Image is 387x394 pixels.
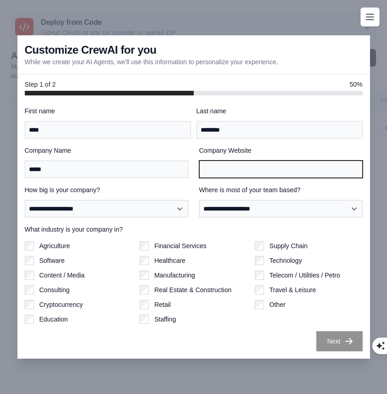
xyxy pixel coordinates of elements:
[154,271,195,280] label: Manufacturing
[25,80,56,89] span: Step 1 of 2
[154,285,231,294] label: Real Estate & Construction
[316,331,363,351] button: Next
[154,241,207,250] label: Financial Services
[25,146,188,155] label: Company Name
[39,300,83,309] label: Cryptocurrency
[39,315,68,324] label: Education
[269,300,286,309] label: Other
[341,350,387,394] iframe: Chat Widget
[341,350,387,394] div: 채팅 위젯
[154,315,176,324] label: Staffing
[39,241,70,250] label: Agriculture
[39,285,70,294] label: Consulting
[196,106,363,116] label: Last name
[25,185,188,194] label: How big is your company?
[349,80,362,89] span: 50%
[154,300,171,309] label: Retail
[39,256,65,265] label: Software
[269,241,308,250] label: Supply Chain
[269,285,316,294] label: Travel & Leisure
[360,7,380,27] button: Toggle navigation
[25,225,363,234] label: What industry is your company in?
[25,43,157,57] h3: Customize CrewAI for you
[199,185,363,194] label: Where is most of your team based?
[269,271,340,280] label: Telecom / Utilities / Petro
[25,106,191,116] label: First name
[39,271,85,280] label: Content / Media
[199,146,363,155] label: Company Website
[269,256,302,265] label: Technology
[25,57,278,67] p: While we create your AI Agents, we'll use this information to personalize your experience.
[154,256,185,265] label: Healthcare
